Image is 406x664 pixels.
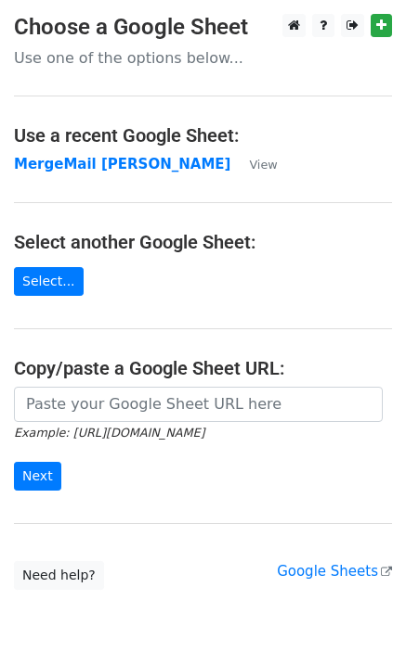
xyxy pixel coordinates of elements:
[14,387,383,422] input: Paste your Google Sheet URL here
[14,14,392,41] h3: Choose a Google Sheet
[14,124,392,147] h4: Use a recent Google Sheet:
[14,561,104,590] a: Need help?
[14,231,392,253] h4: Select another Google Sheet:
[14,48,392,68] p: Use one of the options below...
[14,426,204,440] small: Example: [URL][DOMAIN_NAME]
[249,158,277,172] small: View
[313,575,406,664] iframe: Chat Widget
[14,267,84,296] a: Select...
[14,156,230,172] a: MergeMail [PERSON_NAME]
[230,156,277,172] a: View
[14,462,61,491] input: Next
[277,563,392,580] a: Google Sheets
[14,357,392,379] h4: Copy/paste a Google Sheet URL:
